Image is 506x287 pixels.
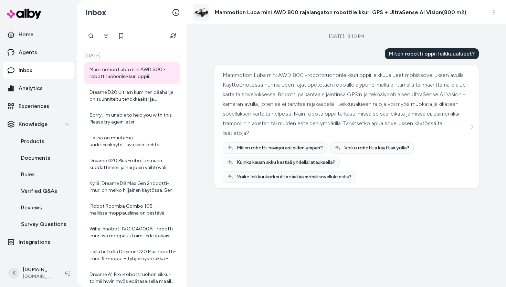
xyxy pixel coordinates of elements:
a: Products [14,133,74,150]
a: Tällä hetkellä Dreame D20 Plus robotti-imuri & -moppi + tyhjennystelakka -tuotetta ei ole eriksee... [84,244,180,266]
div: Tällä hetkellä Dreame D20 Plus robotti-imuri & -moppi + tyhjennystelakka -tuotetta ei ole eriksee... [89,248,176,262]
a: Inbox [3,62,74,79]
a: Sorry, I'm unable to help you with this. Please try again later. [84,108,180,130]
p: Analytics [19,84,43,92]
a: iRobot Roomba Combo 105+ -mallissa moppausliina on pestävä mikrokuituliina, mutta robotti ei puhd... [84,199,180,221]
h3: Mammotion Luba mini AWD 800 rajalangaton robottileikkuri GPS + UltraSense AI Vision(800 m2) [215,8,466,17]
button: See more [468,122,476,131]
a: Kyllä, Dreame D9 Max Gen 2 robotti-imuri on melko hiljainen käytössä. Sen äänitaso on noin 58 dB,... [84,176,180,198]
a: Survey Questions [14,216,74,232]
a: Documents [14,150,74,166]
p: Knowledge [19,120,48,128]
button: Knowledge [3,116,74,132]
a: Tässä on muutama uudelleenkäytettävä vaihtoehto robotti-imurisi moppaustarvikkeiksi, jotka sopiva... [84,130,180,152]
p: Products [21,137,44,146]
div: Tässä on muutama uudelleenkäytettävä vaihtoehto robotti-imurisi moppaustarvikkeiksi, jotka sopiva... [89,135,176,148]
div: Wilfa Innobot RVC-D4000AI -robotti-imurissa moppaus toimii edestakaisin värähtelevällä moppausjär... [89,226,176,239]
span: [DOMAIN_NAME] [23,273,54,280]
span: Kuinka kauan akku kestää yhdellä latauksella? [237,159,335,166]
p: Survey Questions [21,220,66,228]
span: Miten robotti navigoi esteiden ympäri? [237,145,323,151]
div: Dreame A1 Pro -robottiruohonleikkuri toimii hyvin myös epätasaisella maalla. Siinä on maastokuvio... [89,271,176,285]
div: Miten robotti oppii leikkuualueet? [385,48,479,59]
a: Dreame D20 Ultra:n kuminen pääharja on suunniteltu tehokkaaksi ja kestäväksi, mutta kuten useimmi... [84,85,180,107]
div: Mammotion Luba mini AWD 800 -robottiruohonleikkuri oppii leikkuualueet mobiilisovelluksen avulla.... [89,66,176,80]
p: Rules [21,170,35,179]
div: Kyllä, Dreame D9 Max Gen 2 robotti-imuri on melko hiljainen käytössä. Sen äänitaso on noin 58 dB,... [89,180,176,194]
a: Reviews [14,199,74,216]
p: Verified Q&As [21,187,57,195]
a: Mammotion Luba mini AWD 800 -robottiruohonleikkuri oppii leikkuualueet mobiilisovelluksen avulla.... [84,62,180,84]
div: Dreame D20 Plus -robotti-imurin suodattimien ja harjojen vaihtoväli riippuu käytöstä, mutta yleis... [89,157,176,171]
p: Documents [21,154,50,162]
div: Mammotion Luba mini AWD 800 -robottiruohonleikkuri oppii leikkuualueet mobiilisovelluksen avulla.... [223,70,469,138]
a: Analytics [3,80,74,97]
p: Inbox [19,66,32,75]
p: Reviews [21,204,42,212]
button: Refresh [166,29,180,43]
button: Filter [99,29,113,43]
div: Dreame D20 Ultra:n kuminen pääharja on suunniteltu tehokkaaksi ja kestäväksi, mutta kuten useimmi... [89,89,176,103]
span: Voiko leikkuukorkeutta säätää mobiilisovelluksesta? [237,174,351,180]
a: Dreame D20 Plus -robotti-imurin suodattimien ja harjojen vaihtoväli riippuu käytöstä, mutta yleis... [84,153,180,175]
a: Verified Q&As [14,183,74,199]
a: Wilfa Innobot RVC-D4000AI -robotti-imurissa moppaus toimii edestakaisin värähtelevällä moppausjär... [84,221,180,244]
span: Voiko robottia käyttää yöllä? [344,145,409,151]
a: Home [3,26,74,43]
p: Home [19,30,33,39]
p: Integrations [19,238,50,246]
h2: Inbox [85,7,106,18]
a: Rules [14,166,74,183]
img: alby Logo [7,9,41,19]
span: K [8,268,19,279]
p: Agents [19,48,37,57]
img: MAMMOTION_LUBA_mini_AWD_main_1.jpg [193,4,209,20]
p: [DATE] [84,52,180,59]
p: Experiences [19,102,49,110]
div: iRobot Roomba Combo 105+ -mallissa moppausliina on pestävä mikrokuituliina, mutta robotti ei puhd... [89,203,176,217]
div: Sorry, I'm unable to help you with this. Please try again later. [89,112,176,126]
a: Agents [3,44,74,61]
a: Experiences [3,98,74,115]
button: K[DOMAIN_NAME] Shopify[DOMAIN_NAME] [4,262,59,284]
p: [DOMAIN_NAME] Shopify [23,266,54,273]
a: Integrations [3,234,74,250]
div: [DATE] · 8:10 PM [329,33,364,40]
